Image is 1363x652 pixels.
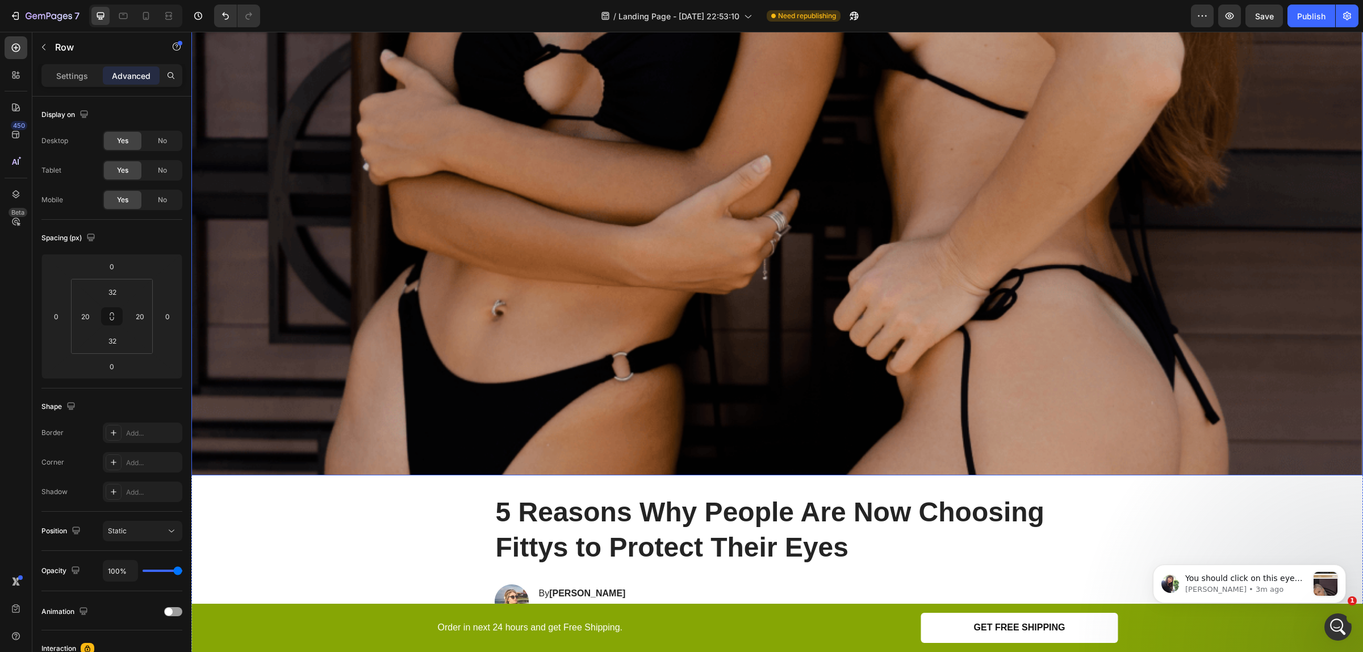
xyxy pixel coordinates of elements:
[613,10,616,22] span: /
[117,136,128,146] span: Yes
[159,308,176,325] input: 0
[730,581,927,611] a: GET FREE SHIPPING
[191,32,1363,652] iframe: To enrich screen reader interactions, please activate Accessibility in Grammarly extension settings
[126,428,179,438] div: Add...
[158,195,167,205] span: No
[783,590,874,602] p: GET FREE SHIPPING
[131,308,148,325] input: 20px
[358,557,434,566] strong: [PERSON_NAME]
[11,121,27,130] div: 450
[126,487,179,498] div: Add...
[41,563,82,579] div: Opacity
[41,524,83,539] div: Position
[101,258,123,275] input: 0
[246,590,585,602] p: Order in next 24 hours and get Free Shipping.
[74,9,80,23] p: 7
[41,399,78,415] div: Shape
[1136,542,1363,621] iframe: Intercom notifications message
[618,10,739,22] span: Landing Page - [DATE] 22:53:10
[117,165,128,175] span: Yes
[41,428,64,438] div: Border
[48,308,65,325] input: 0
[108,526,127,535] span: Static
[103,521,182,541] button: Static
[1287,5,1335,27] button: Publish
[101,283,124,300] input: 32px
[303,553,337,587] img: gempages_545637610920346784-c7fb8394-a980-4612-bbdb-9e4632e5e5ff.webp
[1348,596,1357,605] span: 1
[41,604,90,620] div: Animation
[101,358,123,375] input: 0
[103,561,137,581] input: Auto
[41,231,98,246] div: Spacing (px)
[158,136,167,146] span: No
[1255,11,1274,21] span: Save
[214,5,260,27] div: Undo/Redo
[101,332,124,349] input: 32px
[1245,5,1283,27] button: Save
[77,308,94,325] input: 20px
[778,11,836,21] span: Need republishing
[1297,10,1326,22] div: Publish
[41,165,61,175] div: Tablet
[55,40,152,54] p: Row
[158,165,167,175] span: No
[303,462,869,535] h1: 5 Reasons Why People Are Now Choosing Fittys to Protect Their Eyes
[41,487,68,497] div: Shadow
[1324,613,1352,641] iframe: Intercom live chat
[117,195,128,205] span: Yes
[41,457,64,467] div: Corner
[346,555,436,569] h2: By
[41,195,63,205] div: Mobile
[126,458,179,468] div: Add...
[41,107,91,123] div: Display on
[5,5,85,27] button: 7
[41,136,68,146] div: Desktop
[56,70,88,82] p: Settings
[112,70,150,82] p: Advanced
[9,208,27,217] div: Beta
